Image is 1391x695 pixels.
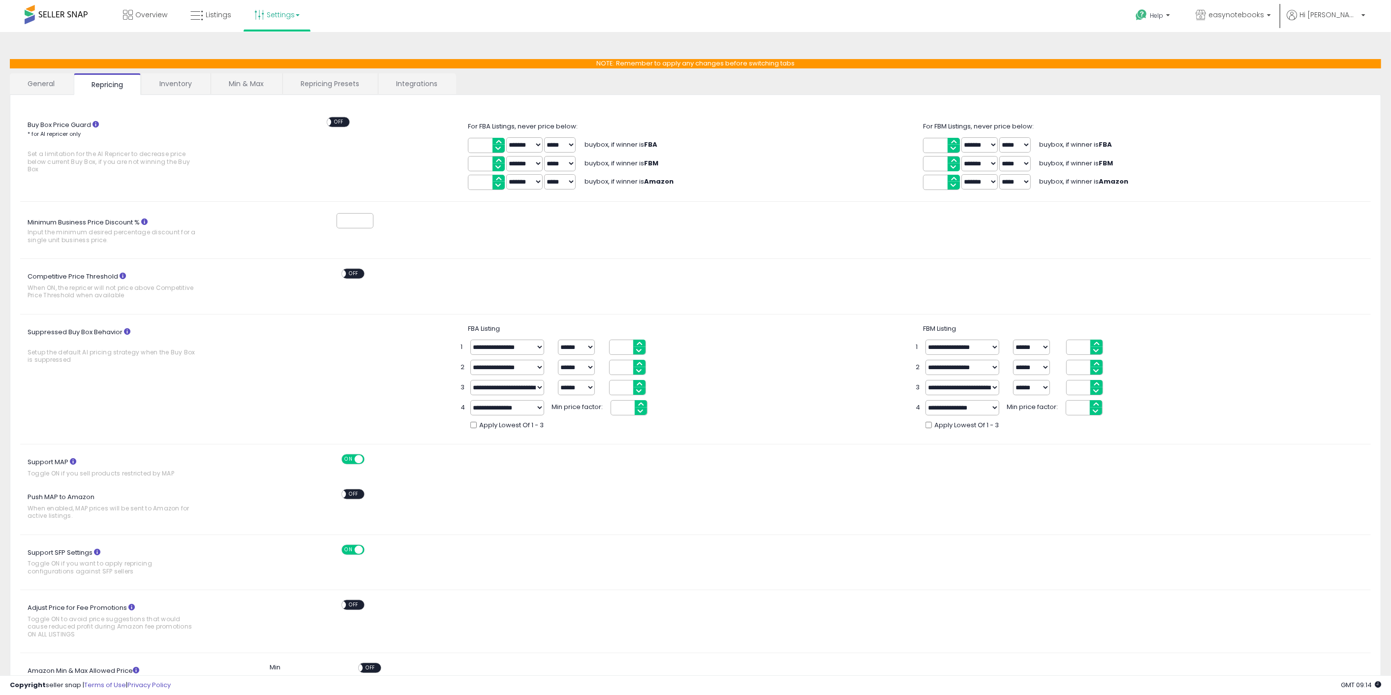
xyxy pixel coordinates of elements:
a: Integrations [378,73,455,94]
span: buybox, if winner is [1040,177,1129,186]
span: Help [1150,11,1163,20]
small: * for AI repricer only [28,130,81,138]
span: Listings [206,10,231,20]
span: FBA Listing [468,324,500,333]
label: Push MAP to Amazon [20,489,233,525]
a: Privacy Policy [127,680,171,690]
span: 3 [916,383,921,392]
span: buybox, if winner is [585,140,657,149]
span: Set a limitation for the AI Repricer to decrease price below current Buy Box, if you are not winn... [28,150,196,173]
span: 4 [916,403,921,412]
a: Help [1128,1,1180,32]
span: When ON, the repricer will not price above Competitive Price Threshold when available [28,284,196,299]
span: Setup the default AI pricing strategy when the Buy Box is suppressed [28,348,196,364]
span: Min price factor: [1007,400,1061,412]
span: buybox, if winner is [585,158,658,168]
a: Repricing Presets [283,73,377,94]
span: buybox, if winner is [585,177,674,186]
span: 2 [461,363,465,372]
span: Input the minimum desired percentage discount for a single unit business price. [28,228,196,244]
b: Amazon [644,177,674,186]
span: For FBA Listings, never price below: [468,122,578,131]
label: Buy Box Price Guard [20,117,233,178]
span: 1 [916,343,921,352]
a: Terms of Use [84,680,126,690]
span: OFF [363,545,378,554]
a: Hi [PERSON_NAME] [1287,10,1365,32]
p: NOTE: Remember to apply any changes before switching tabs [10,59,1381,68]
a: Inventory [142,73,210,94]
a: Min & Max [211,73,281,94]
span: ON [342,545,355,554]
a: Repricing [74,73,141,95]
span: 3 [461,383,465,392]
label: Adjust Price for Fee Promotions [20,600,233,643]
span: Toggle ON if you want to apply repricing configurations against SFP sellers [28,560,196,575]
span: Apply Lowest Of 1 - 3 [934,421,999,430]
label: Support MAP [20,454,233,482]
div: seller snap | | [10,681,171,690]
span: buybox, if winner is [1040,140,1113,149]
span: Overview [135,10,167,20]
span: easynotebooks [1208,10,1264,20]
span: 2 [916,363,921,372]
span: For FBM Listings, never price below: [923,122,1034,131]
label: Minimum Business Price Discount % [20,215,233,249]
span: When enabled, MAP prices will be sent to Amazon for active listings. [28,505,196,520]
label: Suppressed Buy Box Behavior [20,324,233,369]
i: Get Help [1135,9,1147,21]
b: FBM [644,158,658,168]
strong: Copyright [10,680,46,690]
span: OFF [346,490,362,499]
a: General [10,73,73,94]
span: OFF [346,270,362,278]
b: FBA [1099,140,1113,149]
label: Min [270,663,281,672]
span: Apply Lowest Of 1 - 3 [479,421,544,430]
span: ON [342,455,355,464]
b: FBM [1099,158,1113,168]
span: Hi [PERSON_NAME] [1299,10,1359,20]
b: FBA [644,140,657,149]
span: 1 [461,343,465,352]
label: Support SFP Settings [20,545,233,580]
span: FBM Listing [923,324,956,333]
span: Toggle ON if you sell products restricted by MAP [28,470,196,477]
span: OFF [346,601,362,609]
label: Competitive Price Threshold [20,269,233,304]
b: Amazon [1099,177,1129,186]
span: Min price factor: [552,400,606,412]
span: OFF [363,455,378,464]
span: OFF [331,118,347,126]
span: OFF [363,664,378,672]
span: 2025-08-14 09:14 GMT [1341,680,1381,690]
span: 4 [461,403,465,412]
span: buybox, if winner is [1040,158,1113,168]
span: Toggle ON to avoid price suggestions that would cause reduced profit during Amazon fee promotions... [28,615,196,638]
